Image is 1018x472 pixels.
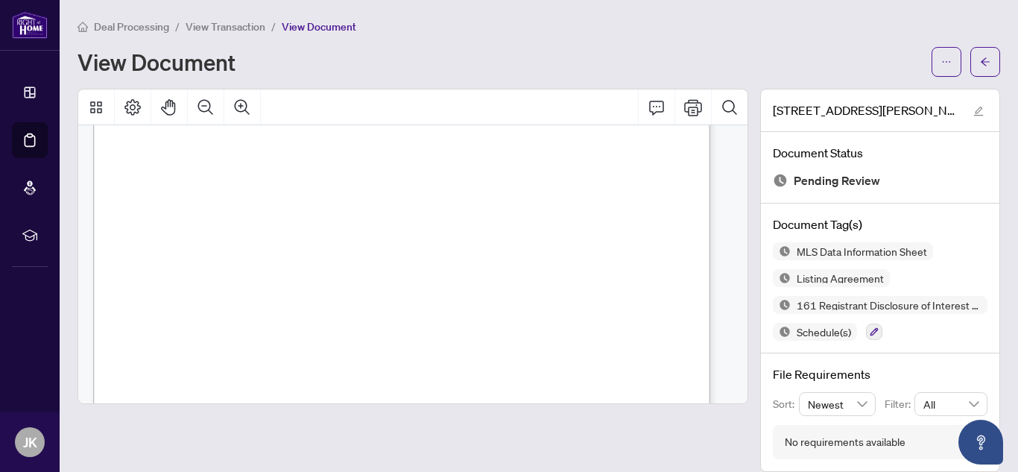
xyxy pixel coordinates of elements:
p: Filter: [885,396,914,412]
h4: Document Status [773,144,987,162]
img: Status Icon [773,323,791,341]
li: / [175,18,180,35]
span: Pending Review [794,171,880,191]
img: Status Icon [773,269,791,287]
span: Schedule(s) [791,327,857,337]
span: All [923,393,979,415]
img: logo [12,11,48,39]
span: [STREET_ADDRESS][PERSON_NAME] - listing_[DATE] 11_00_53.pdf [773,101,959,119]
span: Listing Agreement [791,273,890,283]
p: Sort: [773,396,799,412]
span: ellipsis [941,57,952,67]
span: edit [973,106,984,116]
span: arrow-left [980,57,990,67]
span: 161 Registrant Disclosure of Interest - Disposition ofProperty [791,300,987,310]
img: Status Icon [773,296,791,314]
span: Deal Processing [94,20,169,34]
span: JK [23,432,37,453]
img: Document Status [773,173,788,188]
div: No requirements available [785,434,905,450]
h4: File Requirements [773,365,987,383]
span: Newest [808,393,867,415]
h1: View Document [78,50,235,74]
span: MLS Data Information Sheet [791,246,933,257]
img: Status Icon [773,242,791,260]
span: View Document [282,20,356,34]
span: View Transaction [186,20,265,34]
li: / [271,18,276,35]
span: home [78,22,88,32]
button: Open asap [958,420,1003,465]
h4: Document Tag(s) [773,215,987,233]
